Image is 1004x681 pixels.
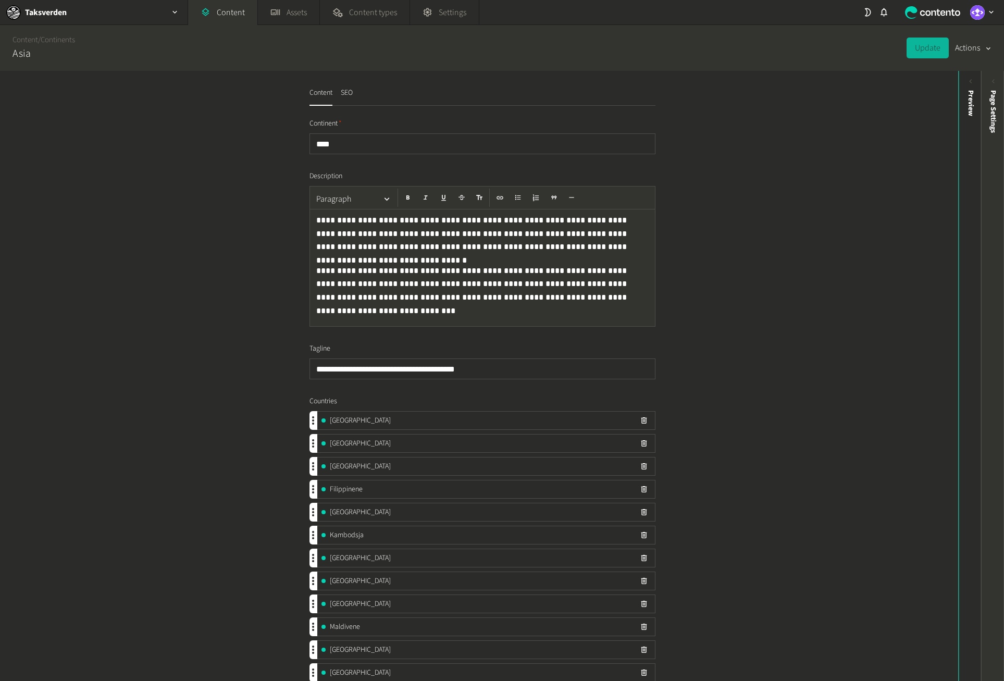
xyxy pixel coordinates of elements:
img: Taksverden [6,5,21,20]
span: [GEOGRAPHIC_DATA] [330,667,391,678]
span: [GEOGRAPHIC_DATA] [330,415,391,426]
span: Filippinene [330,484,363,495]
button: Actions [955,38,991,58]
button: Content [309,88,332,106]
button: SEO [341,88,353,106]
button: Paragraph [312,189,395,209]
span: Maldivene [330,622,360,633]
span: Settings [439,6,466,19]
button: Update [907,38,949,58]
a: Continents [41,34,75,45]
span: [GEOGRAPHIC_DATA] [330,507,391,518]
span: Countries [309,396,337,407]
img: Eirik Kyrkjeeide [970,5,985,20]
span: Kambodsja [330,530,364,541]
span: [GEOGRAPHIC_DATA] [330,645,391,655]
span: / [38,34,41,45]
span: [GEOGRAPHIC_DATA] [330,553,391,564]
span: Tagline [309,343,330,354]
a: Content [13,34,38,45]
span: Content types [349,6,397,19]
span: [GEOGRAPHIC_DATA] [330,461,391,472]
h2: Taksverden [25,6,67,19]
span: [GEOGRAPHIC_DATA] [330,576,391,587]
span: Description [309,171,342,182]
span: Continent [309,118,342,129]
h2: Asia [13,46,31,61]
div: Preview [965,90,976,116]
span: Page Settings [988,90,999,133]
span: [GEOGRAPHIC_DATA] [330,438,391,449]
span: [GEOGRAPHIC_DATA] [330,599,391,610]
